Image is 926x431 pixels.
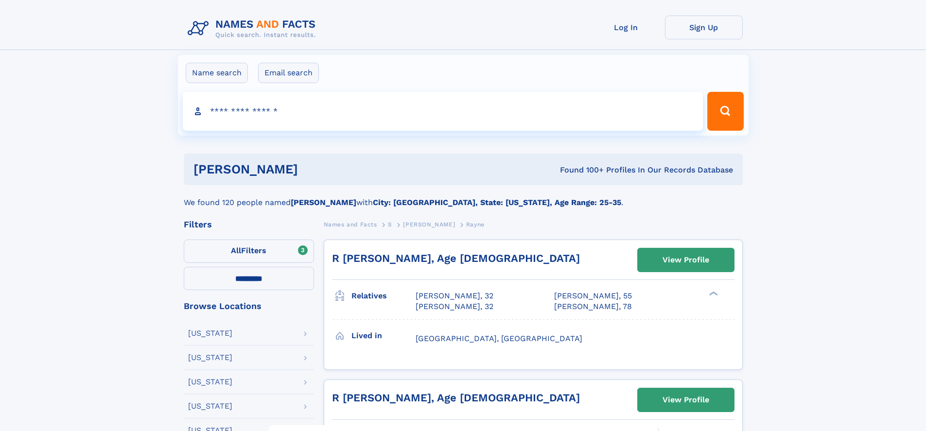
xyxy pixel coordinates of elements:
[184,240,314,263] label: Filters
[332,252,580,264] a: R [PERSON_NAME], Age [DEMOGRAPHIC_DATA]
[332,392,580,404] a: R [PERSON_NAME], Age [DEMOGRAPHIC_DATA]
[184,16,324,42] img: Logo Names and Facts
[188,354,232,362] div: [US_STATE]
[416,291,493,301] a: [PERSON_NAME], 32
[324,218,377,230] a: Names and Facts
[291,198,356,207] b: [PERSON_NAME]
[258,63,319,83] label: Email search
[663,249,709,271] div: View Profile
[638,248,734,272] a: View Profile
[188,378,232,386] div: [US_STATE]
[351,328,416,344] h3: Lived in
[351,288,416,304] h3: Relatives
[186,63,248,83] label: Name search
[707,92,743,131] button: Search Button
[231,246,241,255] span: All
[554,301,632,312] a: [PERSON_NAME], 78
[416,334,582,343] span: [GEOGRAPHIC_DATA], [GEOGRAPHIC_DATA]
[388,218,392,230] a: S
[638,388,734,412] a: View Profile
[665,16,743,39] a: Sign Up
[429,165,733,175] div: Found 100+ Profiles In Our Records Database
[193,163,429,175] h1: [PERSON_NAME]
[707,291,718,297] div: ❯
[663,389,709,411] div: View Profile
[183,92,703,131] input: search input
[373,198,621,207] b: City: [GEOGRAPHIC_DATA], State: [US_STATE], Age Range: 25-35
[403,218,455,230] a: [PERSON_NAME]
[416,301,493,312] a: [PERSON_NAME], 32
[188,402,232,410] div: [US_STATE]
[466,221,485,228] span: Rayne
[184,185,743,208] div: We found 120 people named with .
[188,329,232,337] div: [US_STATE]
[184,302,314,310] div: Browse Locations
[403,221,455,228] span: [PERSON_NAME]
[554,291,632,301] a: [PERSON_NAME], 55
[388,221,392,228] span: S
[184,220,314,229] div: Filters
[587,16,665,39] a: Log In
